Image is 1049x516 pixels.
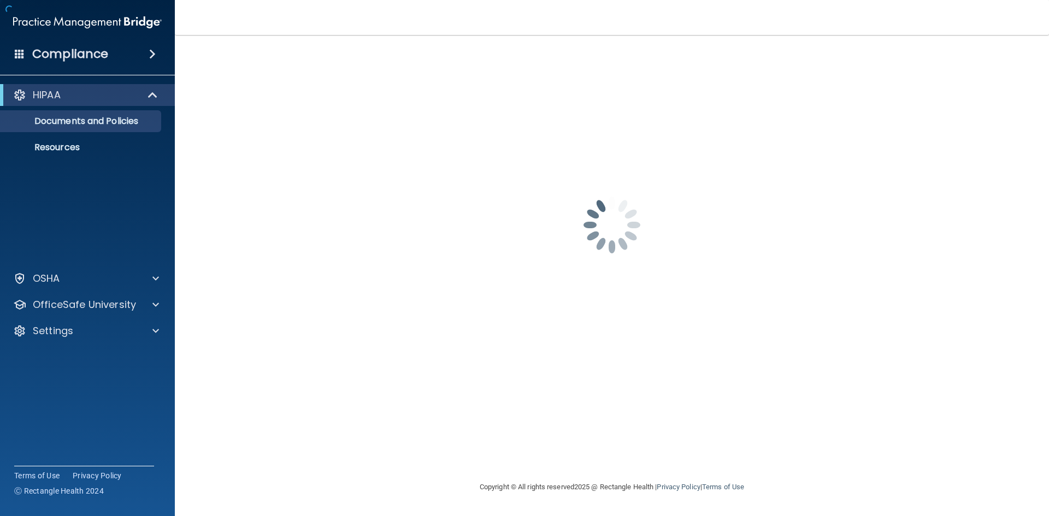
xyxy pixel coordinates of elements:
[33,324,73,337] p: Settings
[14,470,60,481] a: Terms of Use
[557,170,667,280] img: spinner.e123f6fc.gif
[13,272,159,285] a: OSHA
[14,485,104,496] span: Ⓒ Rectangle Health 2024
[702,483,744,491] a: Terms of Use
[13,298,159,311] a: OfficeSafe University
[73,470,122,481] a: Privacy Policy
[13,324,159,337] a: Settings
[7,116,156,127] p: Documents and Policies
[33,88,61,102] p: HIPAA
[13,11,162,33] img: PMB logo
[32,46,108,62] h4: Compliance
[33,298,136,311] p: OfficeSafe University
[33,272,60,285] p: OSHA
[657,483,700,491] a: Privacy Policy
[13,88,158,102] a: HIPAA
[7,142,156,153] p: Resources
[412,470,811,505] div: Copyright © All rights reserved 2025 @ Rectangle Health | |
